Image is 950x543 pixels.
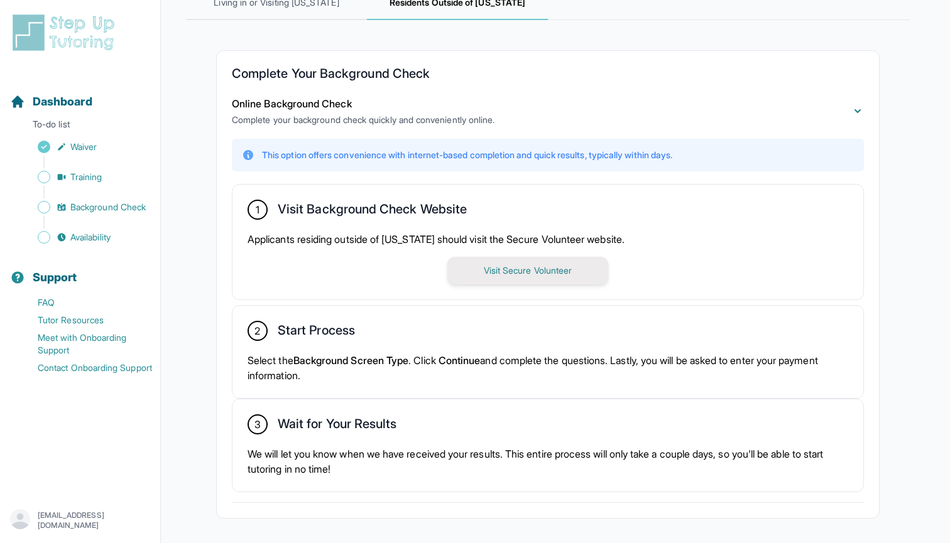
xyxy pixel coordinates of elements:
[70,141,97,153] span: Waiver
[256,202,259,217] span: 1
[232,66,864,86] h2: Complete Your Background Check
[278,416,396,436] h2: Wait for Your Results
[232,97,352,110] span: Online Background Check
[254,323,260,338] span: 2
[10,294,160,311] a: FAQ
[447,264,608,276] a: Visit Secure Volunteer
[70,171,102,183] span: Training
[10,509,150,532] button: [EMAIL_ADDRESS][DOMAIN_NAME]
[33,269,77,286] span: Support
[5,249,155,291] button: Support
[278,202,467,222] h2: Visit Background Check Website
[248,446,848,476] p: We will let you know when we have received your results. This entire process will only take a cou...
[293,354,409,367] span: Background Screen Type
[10,228,160,246] a: Availability
[10,311,160,329] a: Tutor Resources
[10,359,160,377] a: Contact Onboarding Support
[38,510,150,530] p: [EMAIL_ADDRESS][DOMAIN_NAME]
[10,329,160,359] a: Meet with Onboarding Support
[10,168,160,186] a: Training
[278,323,355,343] h2: Start Process
[10,13,122,53] img: logo
[248,232,848,247] p: Applicants residing outside of [US_STATE] should visit the Secure Volunteer website.
[254,417,261,432] span: 3
[10,138,160,156] a: Waiver
[232,114,494,126] p: Complete your background check quickly and conveniently online.
[5,73,155,116] button: Dashboard
[70,201,146,213] span: Background Check
[439,354,481,367] span: Continue
[5,118,155,136] p: To-do list
[10,93,92,110] a: Dashboard
[447,257,608,284] button: Visit Secure Volunteer
[232,96,864,126] button: Online Background CheckComplete your background check quickly and conveniently online.
[33,93,92,110] span: Dashboard
[248,353,848,383] p: Select the . Click and complete the questions. Lastly, you will be asked to enter your payment in...
[70,231,111,244] span: Availability
[10,198,160,216] a: Background Check
[262,149,672,161] p: This option offers convenience with internet-based completion and quick results, typically within...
